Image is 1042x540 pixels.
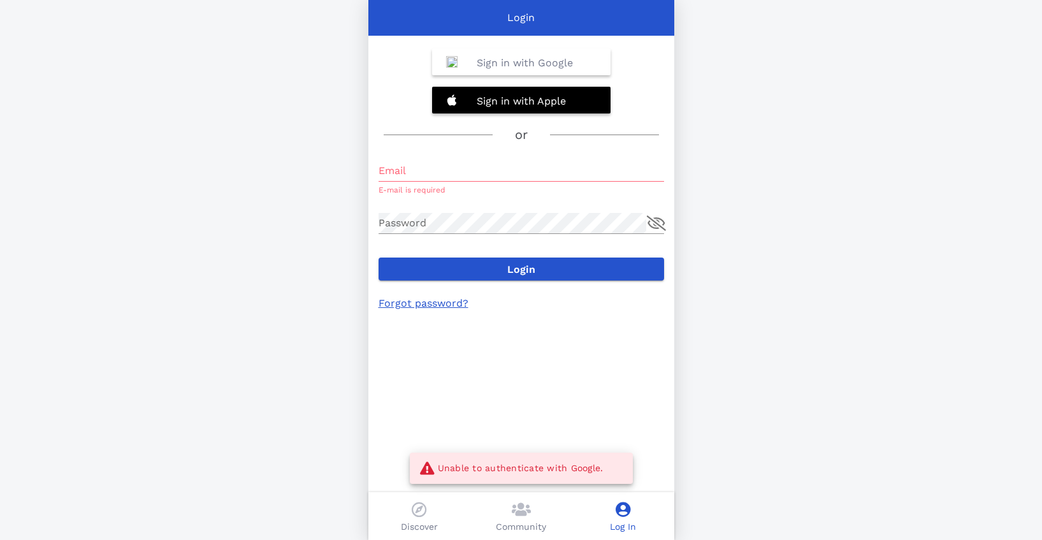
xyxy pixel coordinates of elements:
[477,57,573,69] b: Sign in with Google
[446,56,458,68] img: Google_%22G%22_Logo.svg
[446,94,458,106] img: 20201228132320%21Apple_logo_white.svg
[401,520,438,534] p: Discover
[507,10,535,26] p: Login
[515,125,528,145] h3: or
[389,263,654,275] span: Login
[438,463,604,473] span: Unable to authenticate with Google.
[496,520,546,534] p: Community
[379,186,664,194] div: E-mail is required
[477,95,566,107] b: Sign in with Apple
[610,520,636,534] p: Log In
[379,297,468,309] a: Forgot password?
[647,215,666,231] button: append icon
[379,258,664,281] button: Login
